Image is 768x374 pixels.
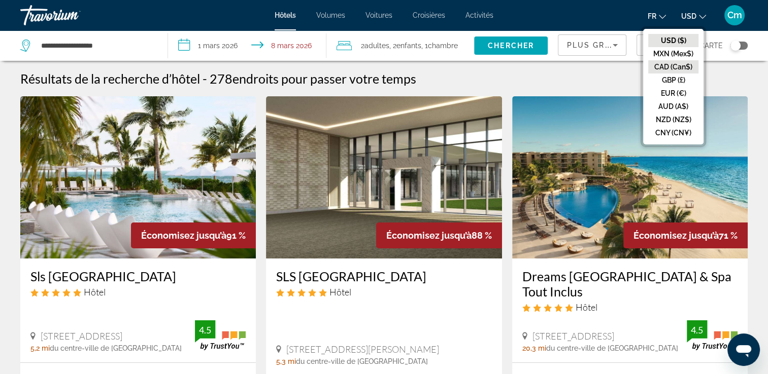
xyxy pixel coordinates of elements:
img: TrustYou guest rating badge [195,320,246,350]
font: , 1 [421,42,428,50]
button: Sélectionnez la date d’arrivée et de départ [168,30,326,61]
span: du centre-ville de [GEOGRAPHIC_DATA] [296,357,428,365]
span: Économisez jusqu’à [386,230,472,241]
div: 71 % [623,222,748,248]
span: [STREET_ADDRESS] [41,330,122,342]
div: Hôtel 5 étoiles [522,302,738,313]
a: Volumes [316,11,345,19]
a: Croisières [413,11,445,19]
img: Sls Playa Mujeres [20,96,256,258]
img: TrustYou guest rating badge [687,320,738,350]
a: Dreams [GEOGRAPHIC_DATA] & Spa Tout Inclus [522,269,738,299]
div: 91 % [131,222,256,248]
img: Dreams Riviera Cancun Resort & Spa Tout Inclus [512,96,748,258]
div: 4.5 [687,324,707,336]
a: SLS [GEOGRAPHIC_DATA] [276,269,491,284]
button: Filtres [637,34,689,56]
button: USD ($) [648,34,698,47]
button: GBP (£) [648,73,698,87]
span: Hôtel [329,286,351,297]
span: - [203,71,207,86]
button: MXN (Mex$) [648,47,698,60]
span: Économisez jusqu’à [633,230,719,241]
span: Adultes [364,42,389,50]
button: AUD (A$) [648,100,698,113]
span: 5,2 mi [30,344,50,352]
span: Hôtel [576,302,597,313]
input: Rechercher une destination hôtelière [40,38,152,53]
h2: 278 [210,71,416,86]
span: Chercher [488,42,534,50]
span: [STREET_ADDRESS] [532,330,614,342]
button: Changer de devise [681,9,706,23]
div: Hôtel 5 étoiles [276,286,491,297]
span: Hôtel [84,286,106,297]
div: 88 % [376,222,502,248]
mat-select: Trier par [566,39,618,51]
span: du centre-ville de [GEOGRAPHIC_DATA] [546,344,678,352]
span: Plus grandes économies [566,41,688,49]
div: Hôtel 5 étoiles [30,286,246,297]
span: Carte [699,39,723,53]
span: Chambre [428,42,458,50]
iframe: Bouton de lancement de la fenêtre de messagerie [727,333,760,366]
button: Menu utilisateur [721,5,748,26]
a: Hôtels [275,11,296,19]
font: 2 [361,42,364,50]
button: Voyageurs : 2 adultes, 2 enfants [326,30,474,61]
h1: Résultats de la recherche d’hôtel [20,71,200,86]
button: Changer la langue [648,9,666,23]
span: endroits pour passer votre temps [232,71,416,86]
span: [STREET_ADDRESS][PERSON_NAME] [286,344,439,355]
a: Activités [465,11,493,19]
button: CNY (CN¥) [648,126,698,139]
span: Enfants [396,42,421,50]
span: Cm [727,10,742,20]
a: Travorium [20,2,122,28]
font: , 2 [389,42,396,50]
a: Voitures [365,11,392,19]
span: 20,3 mi [522,344,546,352]
span: du centre-ville de [GEOGRAPHIC_DATA] [50,344,182,352]
a: Sls [GEOGRAPHIC_DATA] [30,269,246,284]
button: NZD (NZ$) [648,113,698,126]
span: USD [681,12,696,20]
button: Rechercher [474,36,548,55]
button: Basculer la carte [723,41,748,50]
span: Économisez jusqu’à [141,230,226,241]
div: 4.5 [195,324,215,336]
span: Fr [648,12,656,20]
span: 5,3 mi [276,357,296,365]
button: CAD (Can$) [648,60,698,73]
button: EUR (€) [648,87,698,100]
img: SLS Playa Mujeres [266,96,502,258]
